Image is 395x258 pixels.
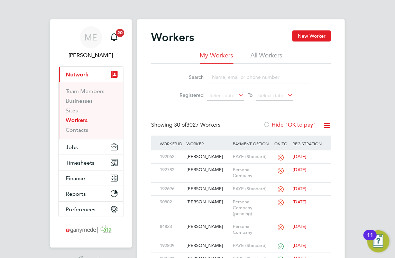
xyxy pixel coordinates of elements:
div: 90802 [158,196,185,209]
span: Preferences [66,206,95,213]
a: Contacts [66,127,88,133]
span: Finance [66,175,85,182]
div: [PERSON_NAME] [185,183,231,195]
div: 192696 [158,183,185,195]
li: My Workers [200,51,233,64]
span: Mia Eckersley [58,51,123,59]
span: 3027 Workers [174,121,220,128]
div: Worker ID [158,136,185,151]
a: ME[PERSON_NAME] [58,26,123,59]
a: Businesses [66,98,93,104]
a: Workers [66,117,88,123]
span: [DATE] [293,199,306,205]
span: 30 of [174,121,186,128]
button: Finance [59,171,123,186]
span: To [246,91,255,100]
div: Worker [185,136,231,151]
label: Search [173,74,204,80]
button: Network [59,67,123,82]
span: ME [85,33,98,42]
div: Showing [151,121,222,129]
span: Timesheets [66,159,94,166]
button: New Worker [292,30,331,42]
nav: Main navigation [50,19,132,248]
span: Select date [210,92,235,99]
div: PAYE (Standard) [231,150,271,163]
div: [PERSON_NAME] [185,196,231,209]
a: 192696[PERSON_NAME]PAYE (Standard)[DATE] [158,182,324,188]
div: Network [59,82,123,139]
a: 20 [107,26,121,48]
a: Go to home page [58,224,123,235]
button: Preferences [59,202,123,217]
div: Payment Option [231,136,271,151]
div: PAYE (Standard) [231,183,271,195]
div: [PERSON_NAME] [185,239,231,252]
button: Timesheets [59,155,123,170]
li: All Workers [251,51,283,64]
img: ganymedesolutions-logo-retina.png [64,224,118,235]
div: PAYE (Standard) [231,239,271,252]
span: 20 [116,29,124,37]
a: 192062[PERSON_NAME]PAYE (Standard)[DATE] [158,150,324,156]
div: Personal Company [231,164,271,182]
div: Registration Date [291,136,324,160]
div: 11 [367,235,373,244]
a: 192809[PERSON_NAME]PAYE (Standard)[DATE] [158,239,324,245]
div: [PERSON_NAME] [185,150,231,163]
span: Jobs [66,144,78,150]
span: Select date [258,92,283,99]
span: Network [66,71,89,78]
span: Reports [66,191,86,197]
button: Jobs [59,139,123,155]
div: Personal Company (pending) [231,196,271,220]
label: Hide "OK to pay" [263,121,316,128]
span: [DATE] [293,167,306,173]
div: [PERSON_NAME] [185,164,231,176]
span: [DATE] [293,242,306,248]
button: Reports [59,186,123,201]
a: 90802[PERSON_NAME]Personal Company (pending)[DATE] [158,195,324,201]
a: 192782[PERSON_NAME]Personal Company[DATE] [158,163,324,169]
a: 84823[PERSON_NAME]Personal Company[DATE] [158,220,324,226]
a: Sites [66,107,78,114]
a: Team Members [66,88,104,94]
div: Personal Company [231,220,271,239]
input: Name, email or phone number [209,71,310,84]
div: 192782 [158,164,185,176]
div: 192809 [158,239,185,252]
a: 192781[PERSON_NAME]PAYE (Standard)[DATE] [158,252,324,258]
span: [DATE] [293,186,306,192]
span: [DATE] [293,223,306,229]
span: [DATE] [293,154,306,159]
div: OK to pay [271,136,291,160]
button: Open Resource Center, 11 new notifications [367,230,389,252]
div: 84823 [158,220,185,233]
h2: Workers [151,30,194,44]
div: [PERSON_NAME] [185,220,231,233]
div: 192062 [158,150,185,163]
label: Registered [173,92,204,98]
